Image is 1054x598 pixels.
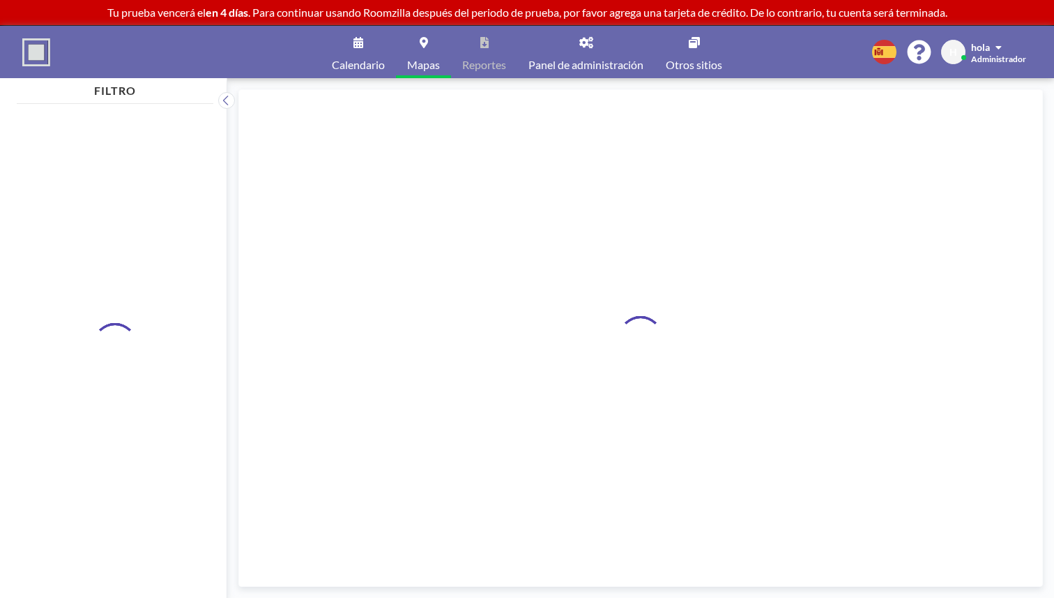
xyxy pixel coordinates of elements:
[655,26,733,78] a: Otros sitios
[17,78,213,98] h4: FILTRO
[666,59,722,70] span: Otros sitios
[332,59,385,70] span: Calendario
[462,59,506,70] span: Reportes
[517,26,655,78] a: Panel de administración
[451,26,517,78] a: Reportes
[22,38,50,66] img: organization-logo
[407,59,440,70] span: Mapas
[206,6,248,19] b: en 4 días
[321,26,396,78] a: Calendario
[971,41,990,53] span: hola
[528,59,643,70] span: Panel de administración
[971,54,1026,64] span: Administrador
[949,46,957,59] span: H
[396,26,451,78] a: Mapas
